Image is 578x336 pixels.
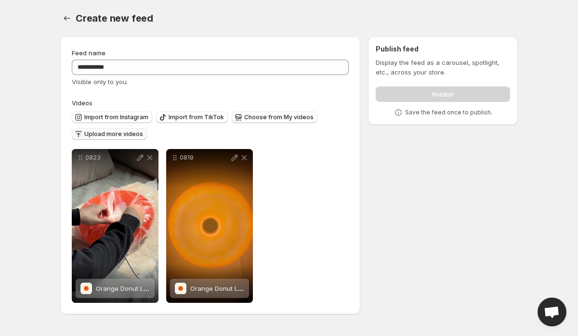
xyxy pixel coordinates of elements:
[180,154,230,162] p: 0819
[72,49,105,57] span: Feed name
[84,130,143,138] span: Upload more videos
[84,113,148,121] span: Import from Instagram
[166,149,253,303] div: 0819Orange Donut LampOrange Donut Lamp
[72,78,128,86] span: Visible only to you.
[76,12,153,24] span: Create new feed
[60,12,74,25] button: Settings
[72,149,158,303] div: 0823Orange Donut LampOrange Donut Lamp
[190,285,251,292] span: Orange Donut Lamp
[232,112,317,123] button: Choose from My videos
[72,99,92,107] span: Videos
[85,154,135,162] p: 0823
[538,298,566,326] a: Open chat
[244,113,314,121] span: Choose from My videos
[96,285,157,292] span: Orange Donut Lamp
[405,109,492,116] p: Save the feed once to publish.
[156,112,228,123] button: Import from TikTok
[376,44,510,54] h2: Publish feed
[376,58,510,77] p: Display the feed as a carousel, spotlight, etc., across your store.
[72,112,152,123] button: Import from Instagram
[72,128,147,140] button: Upload more videos
[169,113,224,121] span: Import from TikTok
